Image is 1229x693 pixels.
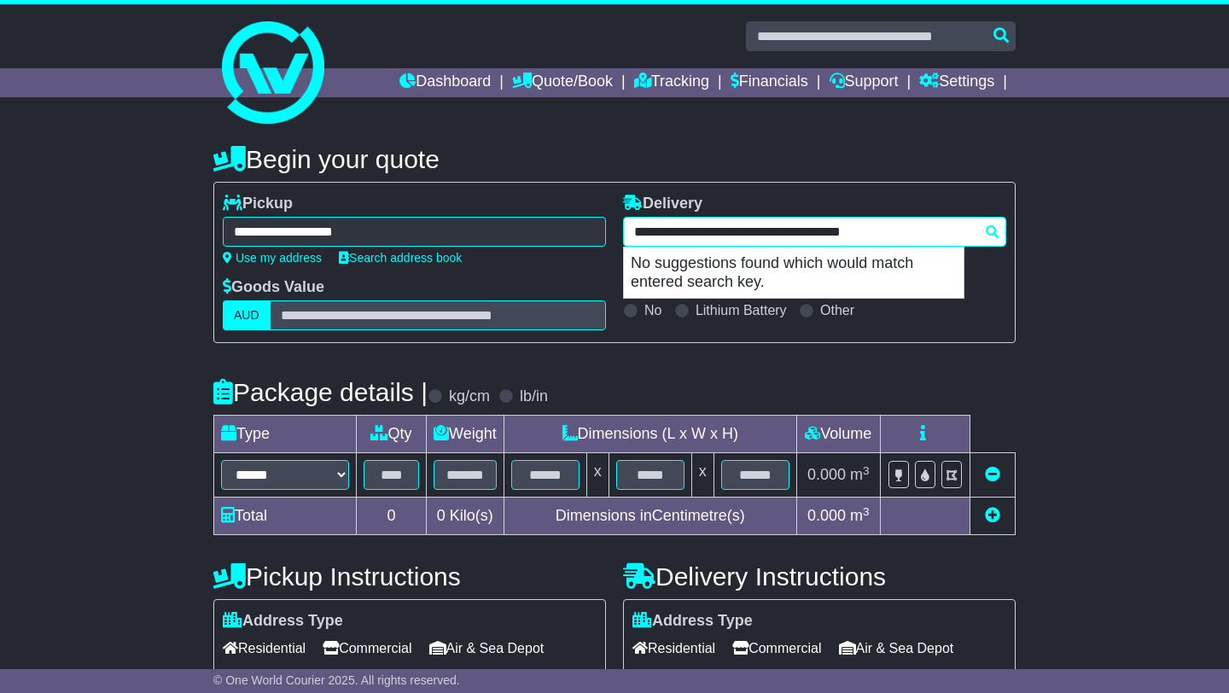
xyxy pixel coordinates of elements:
[731,68,808,97] a: Financials
[520,387,548,406] label: lb/in
[223,612,343,631] label: Address Type
[919,68,994,97] a: Settings
[796,416,880,453] td: Volume
[820,302,854,318] label: Other
[213,562,606,591] h4: Pickup Instructions
[223,300,271,330] label: AUD
[644,302,661,318] label: No
[429,635,545,661] span: Air & Sea Depot
[623,195,702,213] label: Delivery
[807,507,846,524] span: 0.000
[223,195,293,213] label: Pickup
[223,278,324,297] label: Goods Value
[632,612,753,631] label: Address Type
[339,251,462,265] a: Search address book
[512,68,613,97] a: Quote/Book
[449,387,490,406] label: kg/cm
[437,507,446,524] span: 0
[850,507,870,524] span: m
[696,302,787,318] label: Lithium Battery
[732,635,821,661] span: Commercial
[985,466,1000,483] a: Remove this item
[213,673,460,687] span: © One World Courier 2025. All rights reserved.
[223,635,306,661] span: Residential
[632,635,715,661] span: Residential
[357,416,427,453] td: Qty
[634,68,709,97] a: Tracking
[985,507,1000,524] a: Add new item
[213,145,1016,173] h4: Begin your quote
[830,68,899,97] a: Support
[691,453,714,498] td: x
[214,498,357,535] td: Total
[504,498,796,535] td: Dimensions in Centimetre(s)
[427,498,504,535] td: Kilo(s)
[586,453,609,498] td: x
[623,217,1006,247] typeahead: Please provide city
[323,635,411,661] span: Commercial
[863,464,870,477] sup: 3
[399,68,491,97] a: Dashboard
[839,635,954,661] span: Air & Sea Depot
[213,378,428,406] h4: Package details |
[623,562,1016,591] h4: Delivery Instructions
[357,498,427,535] td: 0
[807,466,846,483] span: 0.000
[863,505,870,518] sup: 3
[504,416,796,453] td: Dimensions (L x W x H)
[223,251,322,265] a: Use my address
[624,247,964,298] p: No suggestions found which would match entered search key.
[850,466,870,483] span: m
[427,416,504,453] td: Weight
[214,416,357,453] td: Type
